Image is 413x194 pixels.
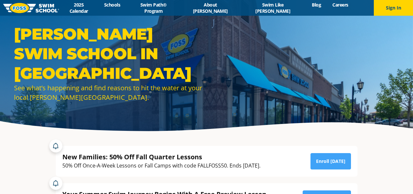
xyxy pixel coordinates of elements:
[327,2,354,8] a: Careers
[181,2,240,14] a: About [PERSON_NAME]
[62,161,261,170] div: 50% Off Once-A-Week Lessons or Fall Camps with code FALLFOSS50. Ends [DATE].
[3,3,59,13] img: FOSS Swim School Logo
[310,153,351,169] a: Enroll [DATE]
[14,24,203,83] h1: [PERSON_NAME] Swim School in [GEOGRAPHIC_DATA]
[126,2,181,14] a: Swim Path® Program
[240,2,306,14] a: Swim Like [PERSON_NAME]
[99,2,126,8] a: Schools
[59,2,99,14] a: 2025 Calendar
[306,2,327,8] a: Blog
[62,152,261,161] div: New Families: 50% Off Fall Quarter Lessons
[14,83,203,102] div: See what’s happening and find reasons to hit the water at your local [PERSON_NAME][GEOGRAPHIC_DATA].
